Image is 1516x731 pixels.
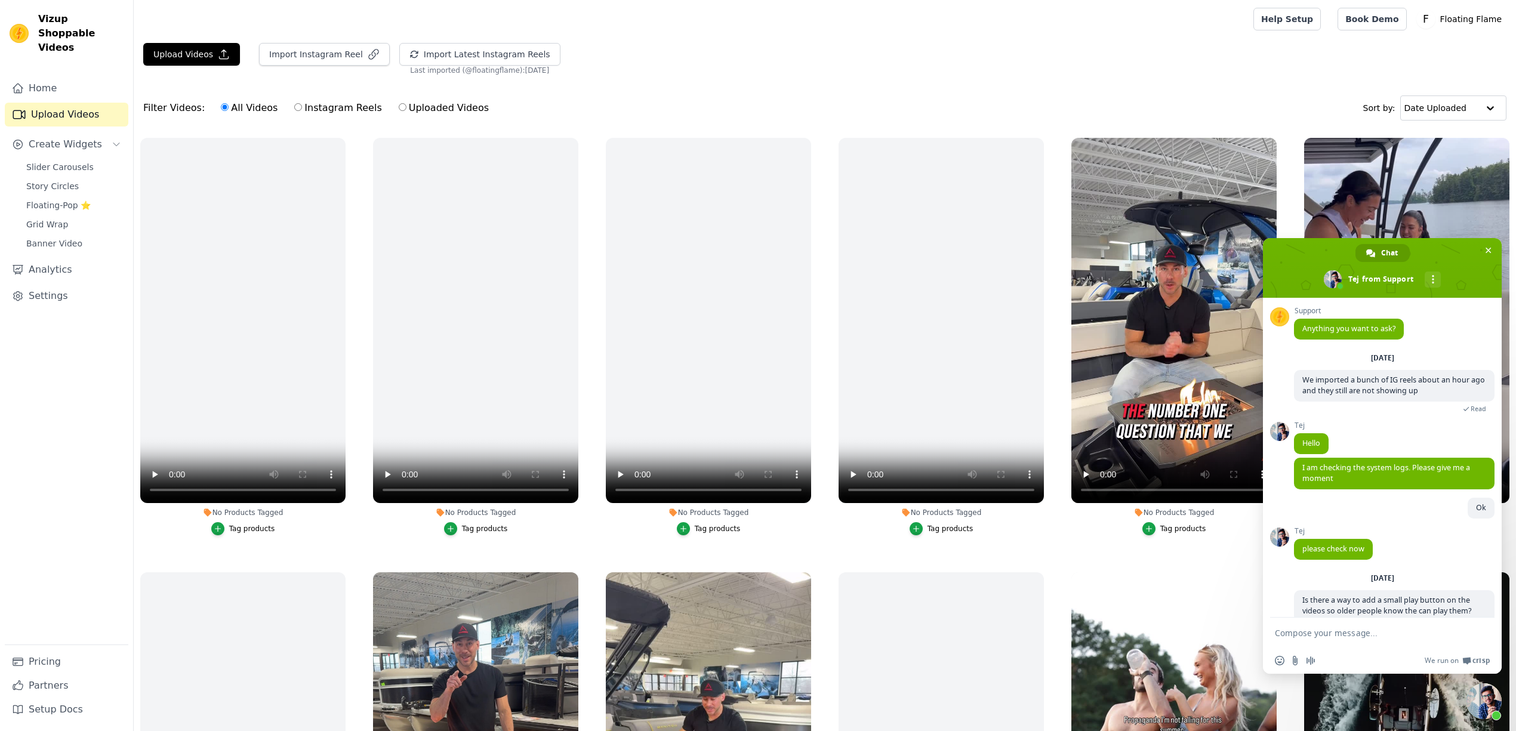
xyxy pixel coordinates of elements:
[26,238,82,249] span: Banner Video
[5,284,128,308] a: Settings
[259,43,390,66] button: Import Instagram Reel
[19,197,128,214] a: Floating-Pop ⭐
[410,66,549,75] span: Last imported (@ floatingflame ): [DATE]
[1253,8,1321,30] a: Help Setup
[677,522,741,535] button: Tag products
[19,235,128,252] a: Banner Video
[1466,683,1502,719] div: Close chat
[1142,522,1206,535] button: Tag products
[221,103,229,111] input: All Videos
[1425,272,1441,288] div: More channels
[1290,656,1300,665] span: Send a file
[695,524,741,533] div: Tag products
[1425,656,1490,665] a: We run onCrisp
[373,508,578,517] div: No Products Tagged
[26,218,68,230] span: Grid Wrap
[211,522,275,535] button: Tag products
[294,100,382,116] label: Instagram Reels
[5,132,128,156] button: Create Widgets
[1471,405,1486,413] span: Read
[5,103,128,127] a: Upload Videos
[140,508,346,517] div: No Products Tagged
[606,508,811,517] div: No Products Tagged
[1294,421,1329,430] span: Tej
[910,522,973,535] button: Tag products
[5,258,128,282] a: Analytics
[1435,8,1506,30] p: Floating Flame
[1294,307,1404,315] span: Support
[143,43,240,66] button: Upload Videos
[5,650,128,674] a: Pricing
[1294,527,1373,535] span: Tej
[10,24,29,43] img: Vizup
[444,522,508,535] button: Tag products
[5,674,128,698] a: Partners
[1425,656,1459,665] span: We run on
[1416,8,1506,30] button: F Floating Flame
[1302,375,1485,396] span: We imported a bunch of IG reels about an hour ago and they still are not showing up
[1363,95,1507,121] div: Sort by:
[19,178,128,195] a: Story Circles
[19,216,128,233] a: Grid Wrap
[1472,656,1490,665] span: Crisp
[462,524,508,533] div: Tag products
[839,508,1044,517] div: No Products Tagged
[1275,628,1463,639] textarea: Compose your message...
[1381,244,1398,262] span: Chat
[19,159,128,175] a: Slider Carousels
[1071,508,1277,517] div: No Products Tagged
[1302,462,1470,483] span: I am checking the system logs. Please give me a moment
[1302,544,1364,554] span: please check now
[1302,438,1320,448] span: Hello
[1306,656,1315,665] span: Audio message
[229,524,275,533] div: Tag products
[1423,13,1429,25] text: F
[399,43,560,66] button: Import Latest Instagram Reels
[29,137,102,152] span: Create Widgets
[143,94,495,122] div: Filter Videos:
[1476,502,1486,513] span: Ok
[5,76,128,100] a: Home
[1302,595,1471,616] span: Is there a way to add a small play button on the videos so older people know the can play them?
[38,12,124,55] span: Vizup Shoppable Videos
[5,698,128,721] a: Setup Docs
[26,161,94,173] span: Slider Carousels
[26,180,79,192] span: Story Circles
[928,524,973,533] div: Tag products
[26,199,91,211] span: Floating-Pop ⭐
[1371,575,1394,582] div: [DATE]
[1371,354,1394,362] div: [DATE]
[1275,656,1284,665] span: Insert an emoji
[1355,244,1410,262] div: Chat
[1338,8,1406,30] a: Book Demo
[294,103,302,111] input: Instagram Reels
[1160,524,1206,533] div: Tag products
[1302,323,1395,334] span: Anything you want to ask?
[1482,244,1495,257] span: Close chat
[398,100,489,116] label: Uploaded Videos
[399,103,406,111] input: Uploaded Videos
[220,100,278,116] label: All Videos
